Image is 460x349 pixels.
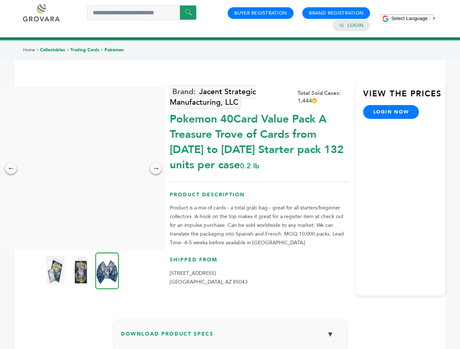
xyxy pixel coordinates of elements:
[36,47,39,53] span: >
[234,10,287,16] a: Buyer Registration
[170,269,349,286] p: [STREET_ADDRESS] [GEOGRAPHIC_DATA], AZ 85043
[170,108,349,173] div: Pokemon 40Card Value Pack A Treasure Trove of Cards from [DATE] to [DATE] Starter pack 132 units ...
[170,191,349,204] h3: Product Description
[170,204,349,247] p: Product is a mix of cards - a total grab bag - great for all starters/beginner collectors. A hook...
[363,105,419,119] a: login now
[66,47,69,53] span: >
[363,88,445,105] h3: View the Prices
[150,163,162,174] div: →
[391,16,436,21] a: Select Language​
[46,256,64,285] img: Pokemon 40-Card Value Pack – A Treasure Trove of Cards from 1996 to 2024 - Starter pack! 132 unit...
[391,16,428,21] span: Select Language
[432,16,436,21] span: ▼
[347,22,363,29] a: Login
[5,163,17,174] div: ←
[429,16,430,21] span: ​
[240,161,259,171] span: 0.2 lb
[72,256,90,285] img: Pokemon 40-Card Value Pack – A Treasure Trove of Cards from 1996 to 2024 - Starter pack! 132 unit...
[170,256,349,269] h3: Shipped From
[95,252,119,289] img: Pokemon 40-Card Value Pack – A Treasure Trove of Cards from 1996 to 2024 - Starter pack! 132 unit...
[121,326,339,348] h3: Download Product Specs
[170,85,256,109] a: Jacent Strategic Manufacturing, LLC
[321,326,339,342] button: ▼
[70,47,99,53] a: Trading Cards
[23,47,35,53] a: Home
[298,89,349,105] div: Total Sold Cases: 1,444
[101,47,103,53] span: >
[105,47,124,53] a: Pokemon
[309,10,363,16] a: Brand Registration
[87,5,196,20] input: Search a product or brand...
[40,47,65,53] a: Collectables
